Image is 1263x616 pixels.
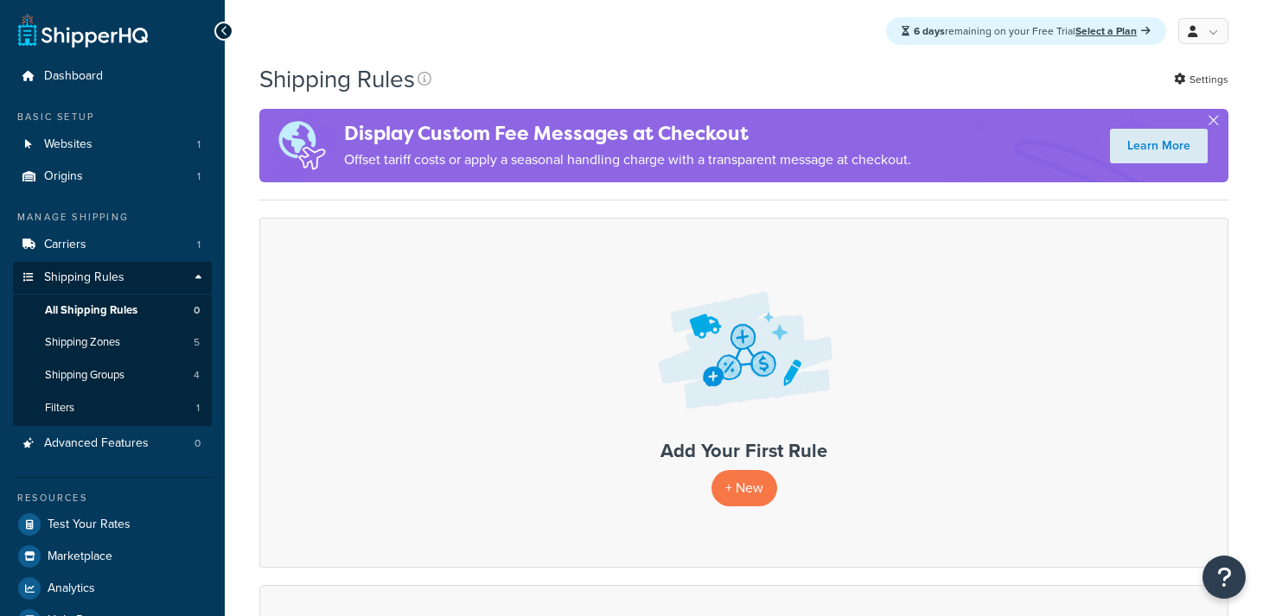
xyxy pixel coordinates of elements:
[44,169,83,184] span: Origins
[13,129,212,161] a: Websites 1
[886,17,1166,45] div: remaining on your Free Trial
[13,110,212,124] div: Basic Setup
[277,441,1210,461] h3: Add Your First Rule
[344,148,911,172] p: Offset tariff costs or apply a seasonal handling charge with a transparent message at checkout.
[259,109,344,182] img: duties-banner-06bc72dcb5fe05cb3f9472aba00be2ae8eb53ab6f0d8bb03d382ba314ac3c341.png
[13,327,212,359] a: Shipping Zones 5
[13,161,212,193] a: Origins 1
[13,229,212,261] li: Carriers
[1075,23,1151,39] a: Select a Plan
[13,392,212,424] a: Filters 1
[48,581,95,596] span: Analytics
[13,210,212,225] div: Manage Shipping
[194,303,200,318] span: 0
[344,119,911,148] h4: Display Custom Fee Messages at Checkout
[13,541,212,572] a: Marketplace
[48,518,131,532] span: Test Your Rates
[44,270,124,285] span: Shipping Rules
[48,549,112,564] span: Marketplace
[13,573,212,604] a: Analytics
[44,436,149,451] span: Advanced Features
[194,335,200,350] span: 5
[196,401,200,416] span: 1
[45,368,124,383] span: Shipping Groups
[197,137,201,152] span: 1
[194,368,200,383] span: 4
[259,62,415,96] h1: Shipping Rules
[45,401,74,416] span: Filters
[44,238,86,252] span: Carriers
[13,359,212,391] li: Shipping Groups
[13,229,212,261] a: Carriers 1
[195,436,201,451] span: 0
[13,428,212,460] li: Advanced Features
[711,470,777,505] p: + New
[13,161,212,193] li: Origins
[13,295,212,327] li: All Shipping Rules
[18,13,148,48] a: ShipperHQ Home
[13,295,212,327] a: All Shipping Rules 0
[13,392,212,424] li: Filters
[45,335,120,350] span: Shipping Zones
[45,303,137,318] span: All Shipping Rules
[1202,556,1246,599] button: Open Resource Center
[13,491,212,505] div: Resources
[197,169,201,184] span: 1
[13,428,212,460] a: Advanced Features 0
[13,262,212,426] li: Shipping Rules
[44,69,103,84] span: Dashboard
[13,359,212,391] a: Shipping Groups 4
[13,129,212,161] li: Websites
[914,23,945,39] strong: 6 days
[13,327,212,359] li: Shipping Zones
[1174,67,1228,92] a: Settings
[13,509,212,540] a: Test Your Rates
[13,60,212,92] a: Dashboard
[13,262,212,294] a: Shipping Rules
[1110,129,1208,163] a: Learn More
[44,137,92,152] span: Websites
[197,238,201,252] span: 1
